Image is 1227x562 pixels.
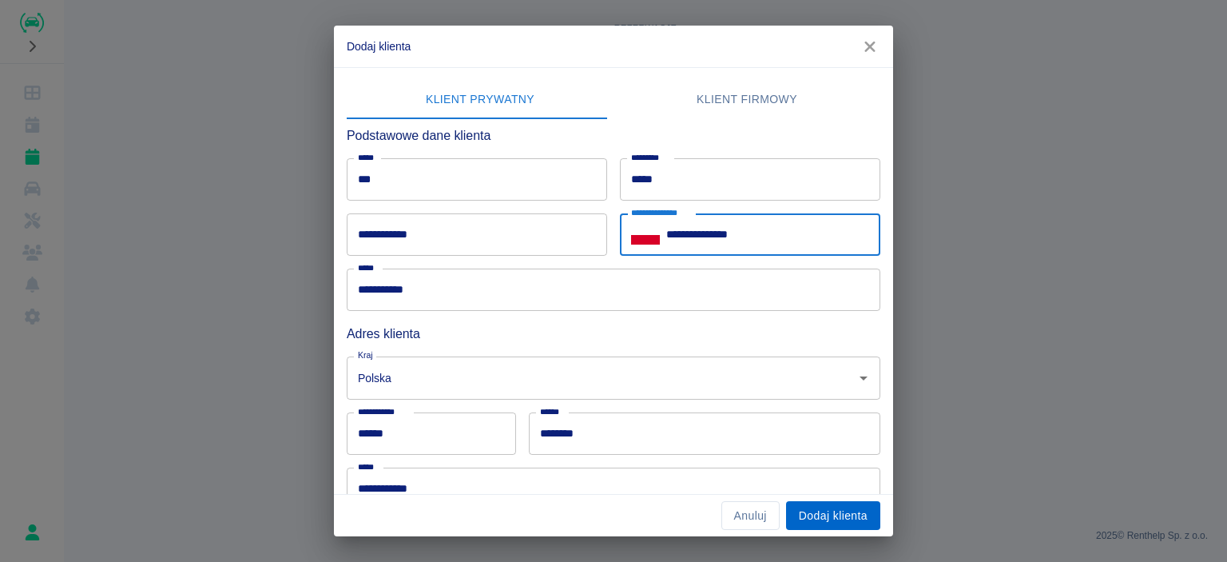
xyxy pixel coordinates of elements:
button: Dodaj klienta [786,501,880,531]
h6: Podstawowe dane klienta [347,126,880,145]
button: Klient prywatny [347,81,613,119]
button: Klient firmowy [613,81,880,119]
div: lab API tabs example [347,81,880,119]
label: Kraj [358,349,373,361]
button: Anuluj [721,501,780,531]
button: Select country [631,223,660,247]
h2: Dodaj klienta [334,26,893,67]
h6: Adres klienta [347,324,880,344]
button: Otwórz [852,367,875,389]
